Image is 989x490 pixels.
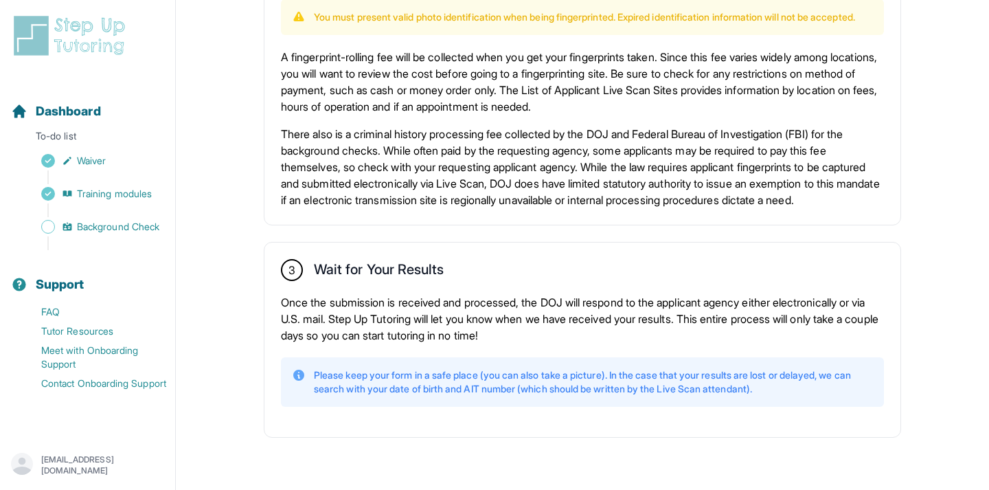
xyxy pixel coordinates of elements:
[11,217,175,236] a: Background Check
[11,453,164,478] button: [EMAIL_ADDRESS][DOMAIN_NAME]
[11,151,175,170] a: Waiver
[281,49,884,115] p: A fingerprint-rolling fee will be collected when you get your fingerprints taken. Since this fee ...
[5,80,170,126] button: Dashboard
[41,454,164,476] p: [EMAIL_ADDRESS][DOMAIN_NAME]
[11,14,133,58] img: logo
[11,302,175,322] a: FAQ
[5,253,170,300] button: Support
[5,129,170,148] p: To-do list
[77,154,106,168] span: Waiver
[281,294,884,344] p: Once the submission is received and processed, the DOJ will respond to the applicant agency eithe...
[314,10,855,24] p: You must present valid photo identification when being fingerprinted. Expired identification info...
[281,126,884,208] p: There also is a criminal history processing fee collected by the DOJ and Federal Bureau of Invest...
[77,187,152,201] span: Training modules
[11,374,175,393] a: Contact Onboarding Support
[11,341,175,374] a: Meet with Onboarding Support
[11,184,175,203] a: Training modules
[314,261,444,283] h2: Wait for Your Results
[11,322,175,341] a: Tutor Resources
[314,368,873,396] p: Please keep your form in a safe place (you can also take a picture). In the case that your result...
[288,262,295,278] span: 3
[77,220,159,234] span: Background Check
[36,275,84,294] span: Support
[36,102,101,121] span: Dashboard
[11,102,101,121] a: Dashboard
